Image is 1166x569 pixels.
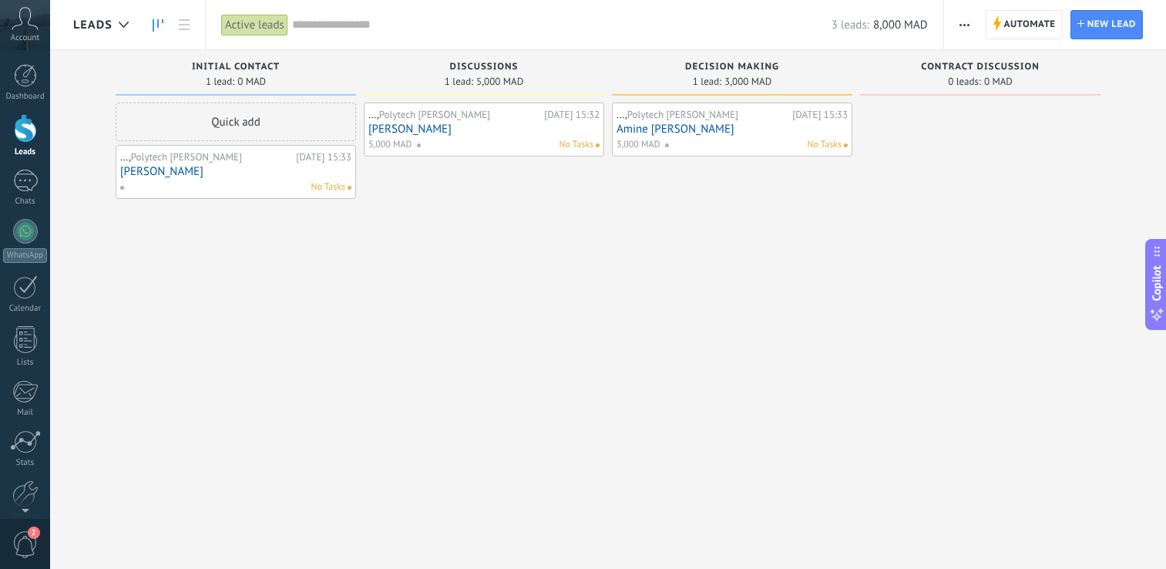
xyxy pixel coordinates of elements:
span: 5,000 MAD [476,77,523,86]
span: 2 [28,527,40,539]
div: [DATE] 15:32 [544,109,600,121]
div: ..., [617,109,788,121]
span: Leads [73,18,113,32]
span: Copilot [1149,266,1164,301]
span: No Tasks [807,138,842,152]
span: No todo assigned [348,186,351,190]
span: Polytech [PERSON_NAME] [379,108,490,121]
a: [PERSON_NAME] [120,165,351,178]
div: ..., [120,151,292,163]
span: Decision making [685,62,779,72]
span: New lead [1087,11,1136,39]
div: ..., [368,109,540,121]
span: 1 lead: [445,77,473,86]
span: 0 leads: [948,77,981,86]
span: Polytech [PERSON_NAME] [627,108,738,121]
span: Contract discussion [921,62,1039,72]
span: No todo assigned [844,143,848,147]
span: 0 MAD [237,77,266,86]
button: More [953,10,976,39]
div: Calendar [3,304,48,314]
span: 3 leads: [832,18,869,32]
div: Dashboard [3,92,48,102]
a: Leads [145,10,171,40]
a: [PERSON_NAME] [368,123,600,136]
span: 3,000 MAD [724,77,771,86]
span: 1 lead: [693,77,721,86]
a: List [171,10,197,40]
span: Discussions [449,62,518,72]
span: Polytech [PERSON_NAME] [131,150,242,163]
span: Automate [1004,11,1056,39]
div: Quick add [116,103,356,141]
span: 0 MAD [984,77,1013,86]
span: Initial contact [192,62,280,72]
a: Amine [PERSON_NAME] [617,123,848,136]
span: 3,000 MAD [617,138,660,152]
div: Discussions [371,62,596,75]
div: Active leads [221,14,288,36]
div: [DATE] 15:33 [296,151,351,163]
div: Stats [3,458,48,468]
div: Initial contact [123,62,348,75]
div: Chats [3,197,48,207]
span: Account [11,33,39,43]
div: Leads [3,147,48,157]
span: 8,000 MAD [873,18,928,32]
a: New lead [1070,10,1143,39]
span: No Tasks [559,138,593,152]
div: [DATE] 15:33 [792,109,848,121]
div: Mail [3,408,48,418]
span: No Tasks [311,180,345,194]
div: Contract discussion [868,62,1093,75]
div: WhatsApp [3,248,47,263]
span: 5,000 MAD [368,138,412,152]
span: 1 lead: [206,77,234,86]
span: No todo assigned [596,143,600,147]
div: Decision making [620,62,845,75]
div: Lists [3,358,48,368]
a: Automate [986,10,1063,39]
